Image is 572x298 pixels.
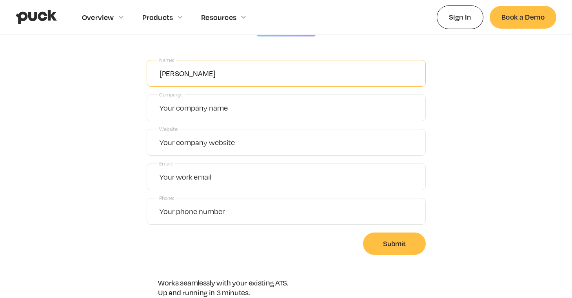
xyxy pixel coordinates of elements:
input: Your phone number [147,198,426,225]
label: Website [157,124,180,134]
label: Email: [157,158,175,169]
input: Submit [363,233,426,255]
a: Book a Demo [490,6,556,28]
input: Your company name [147,94,426,121]
div: Works seamlessly with your existing ATS. [158,278,288,287]
label: Name: [157,55,176,65]
div: Products [142,13,173,22]
div: Up and running in 3 minutes. [158,288,288,297]
input: Your company website [147,129,426,156]
form: Free trial sign up [147,60,426,255]
input: Your full name [147,60,426,87]
div: Resources [201,13,236,22]
input: Your work email [147,164,426,190]
a: Sign In [437,5,483,29]
label: Company: [157,89,185,100]
label: Phone: [157,193,176,204]
div: Overview [82,13,114,22]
